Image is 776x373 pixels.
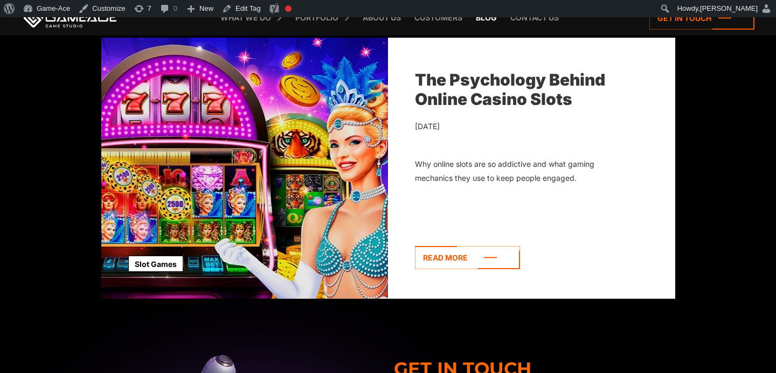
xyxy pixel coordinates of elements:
span: [PERSON_NAME] [700,4,758,12]
a: Slot Games [128,256,183,272]
a: The Psychology Behind Online Casino Slots [415,70,605,109]
div: Focus keyphrase not set [285,5,292,12]
div: [DATE] [415,119,627,133]
img: The Psychology Behind Online Casino Slots [101,38,388,299]
a: Get in touch [649,6,754,30]
div: Why online slots are so addictive and what gaming mechanics they use to keep people engaged. [415,157,627,185]
a: Read more [415,246,520,269]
